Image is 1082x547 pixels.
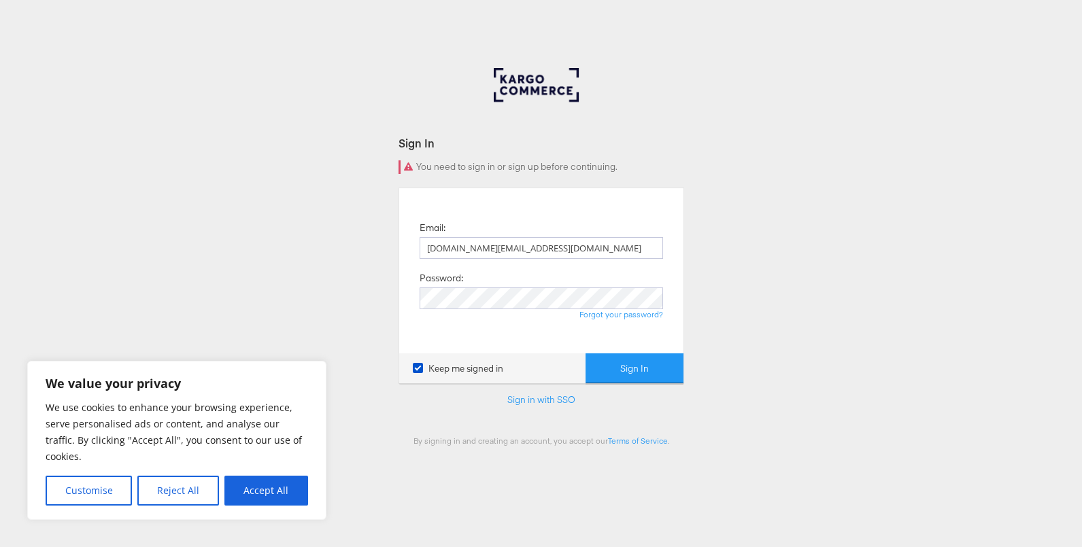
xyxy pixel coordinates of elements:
[399,160,684,174] div: You need to sign in or sign up before continuing.
[420,272,463,285] label: Password:
[420,222,445,234] label: Email:
[413,362,503,375] label: Keep me signed in
[507,393,575,406] a: Sign in with SSO
[137,476,218,506] button: Reject All
[46,375,308,391] p: We value your privacy
[579,309,663,319] a: Forgot your password?
[46,476,132,506] button: Customise
[608,436,668,446] a: Terms of Service
[224,476,308,506] button: Accept All
[586,353,683,384] button: Sign In
[420,237,663,259] input: Email
[399,135,684,151] div: Sign In
[46,400,308,465] p: We use cookies to enhance your browsing experience, serve personalised ads or content, and analys...
[399,436,684,446] div: By signing in and creating an account, you accept our .
[27,361,326,520] div: We value your privacy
